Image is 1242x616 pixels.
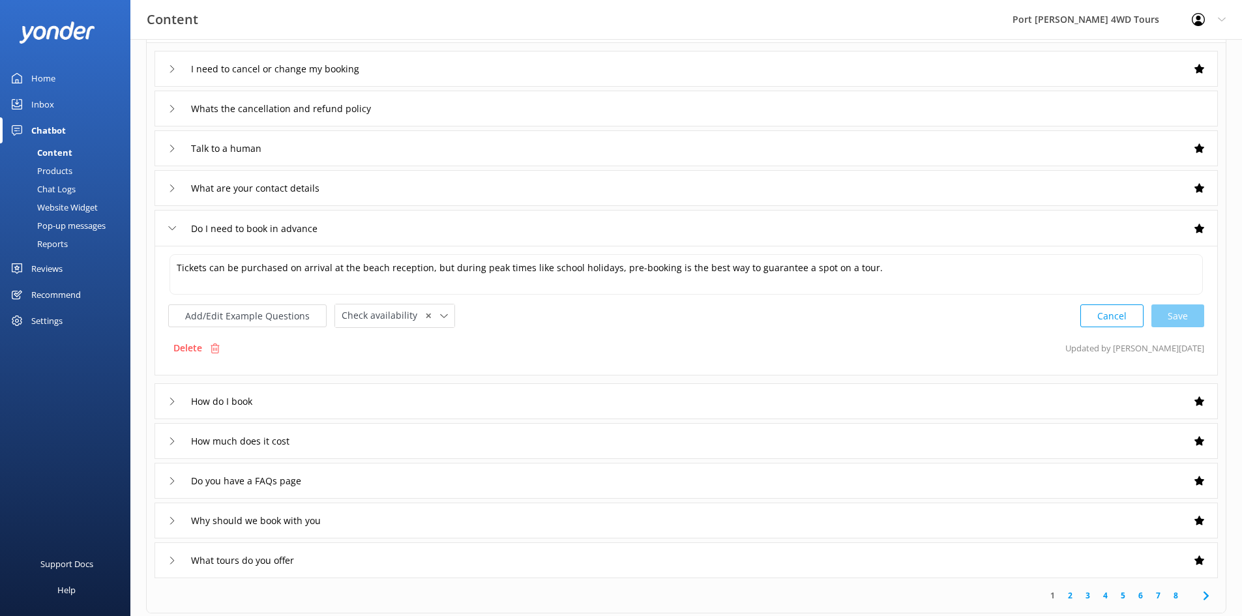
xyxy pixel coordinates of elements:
[40,551,93,577] div: Support Docs
[1065,336,1204,360] p: Updated by [PERSON_NAME] [DATE]
[173,341,202,355] p: Delete
[31,91,54,117] div: Inbox
[170,254,1203,295] textarea: Tickets can be purchased on arrival at the beach reception, but during peak times like school hol...
[8,143,130,162] a: Content
[8,198,98,216] div: Website Widget
[425,310,432,322] span: ✕
[8,162,72,180] div: Products
[1114,589,1132,602] a: 5
[57,577,76,603] div: Help
[8,180,76,198] div: Chat Logs
[1080,304,1144,327] button: Cancel
[20,22,95,43] img: yonder-white-logo.png
[1132,589,1149,602] a: 6
[168,304,327,327] button: Add/Edit Example Questions
[1097,589,1114,602] a: 4
[8,180,130,198] a: Chat Logs
[342,308,425,323] span: Check availability
[1149,589,1167,602] a: 7
[8,143,72,162] div: Content
[1167,589,1185,602] a: 8
[147,9,198,30] h3: Content
[1044,589,1061,602] a: 1
[31,65,55,91] div: Home
[8,198,130,216] a: Website Widget
[8,216,106,235] div: Pop-up messages
[8,235,130,253] a: Reports
[31,282,81,308] div: Recommend
[8,216,130,235] a: Pop-up messages
[1061,589,1079,602] a: 2
[31,308,63,334] div: Settings
[1079,589,1097,602] a: 3
[8,235,68,253] div: Reports
[31,256,63,282] div: Reviews
[31,117,66,143] div: Chatbot
[8,162,130,180] a: Products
